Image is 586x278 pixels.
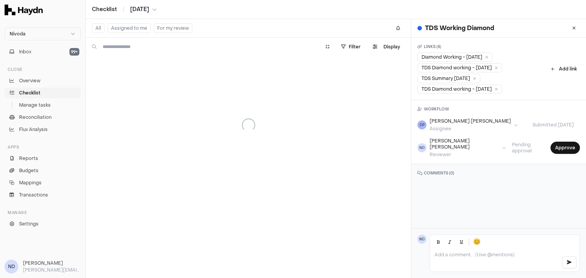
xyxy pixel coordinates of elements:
button: All [92,23,105,33]
button: Bold (Ctrl+B) [433,236,444,247]
button: Italic (Ctrl+I) [444,236,455,247]
span: Submitted [DATE] [526,122,580,128]
button: ND[PERSON_NAME] [PERSON_NAME]Reviewer [417,138,506,158]
span: Transactions [19,192,48,198]
a: TDS Diamond working - [DATE] [417,63,502,72]
h1: TDS Working Diamond [425,24,494,33]
span: Inbox [19,48,31,55]
span: 😊 [473,237,481,246]
h3: LINKS ( 4 ) [417,44,542,50]
span: Filter [349,44,361,50]
button: Display [368,41,405,53]
p: [PERSON_NAME][EMAIL_ADDRESS][DOMAIN_NAME] [23,267,81,273]
span: Nivoda [10,31,26,37]
button: Nivoda [5,27,81,40]
button: Inbox99+ [5,46,81,57]
a: Transactions [5,190,81,200]
button: Add link [548,64,580,73]
nav: breadcrumb [92,6,157,13]
a: Manage tasks [5,100,81,110]
div: Apps [5,141,81,153]
button: 😊 [472,236,482,247]
span: Pending approval [506,142,547,154]
span: DP [417,120,427,129]
span: Mappings [19,179,42,186]
a: Flux Analysis [5,124,81,135]
span: Flux Analysis [19,126,48,133]
div: [PERSON_NAME] [PERSON_NAME] [430,118,511,124]
button: DP[PERSON_NAME] [PERSON_NAME]Assignee [417,118,518,132]
div: Reviewer [430,152,499,158]
span: Manage tasks [19,102,51,109]
span: ND [417,235,427,244]
span: [DATE] [130,6,149,13]
button: Filter [336,41,365,53]
div: Manage [5,206,81,219]
a: TDS Diamond working - [DATE] [417,85,502,94]
span: Budgets [19,167,39,174]
a: Budgets [5,165,81,176]
button: [DATE] [130,6,157,13]
button: Assigned to me [108,23,151,33]
a: Checklist [92,6,117,13]
h3: [PERSON_NAME] [23,260,81,267]
a: Checklist [5,88,81,98]
a: Diamond Working - [DATE] [417,53,493,62]
a: Settings [5,219,81,229]
a: TDS Summary [DATE] [417,74,480,83]
img: Haydn Logo [5,5,43,15]
a: Overview [5,75,81,86]
span: ND [417,143,427,152]
span: Settings [19,220,39,227]
span: ND [5,260,18,273]
span: Checklist [19,89,40,96]
div: [PERSON_NAME] [PERSON_NAME] [430,138,499,150]
h3: WORKFLOW [417,106,580,112]
span: Reports [19,155,38,162]
button: For my review [154,23,192,33]
div: Close [5,63,81,75]
a: Mappings [5,177,81,188]
span: Overview [19,77,40,84]
h3: COMMENTS ( 0 ) [417,170,580,176]
span: Reconciliation [19,114,52,121]
button: Approve [551,142,580,154]
a: Reports [5,153,81,164]
a: Reconciliation [5,112,81,123]
span: / [121,5,126,13]
div: Assignee [430,126,511,132]
button: Underline (Ctrl+U) [456,236,467,247]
